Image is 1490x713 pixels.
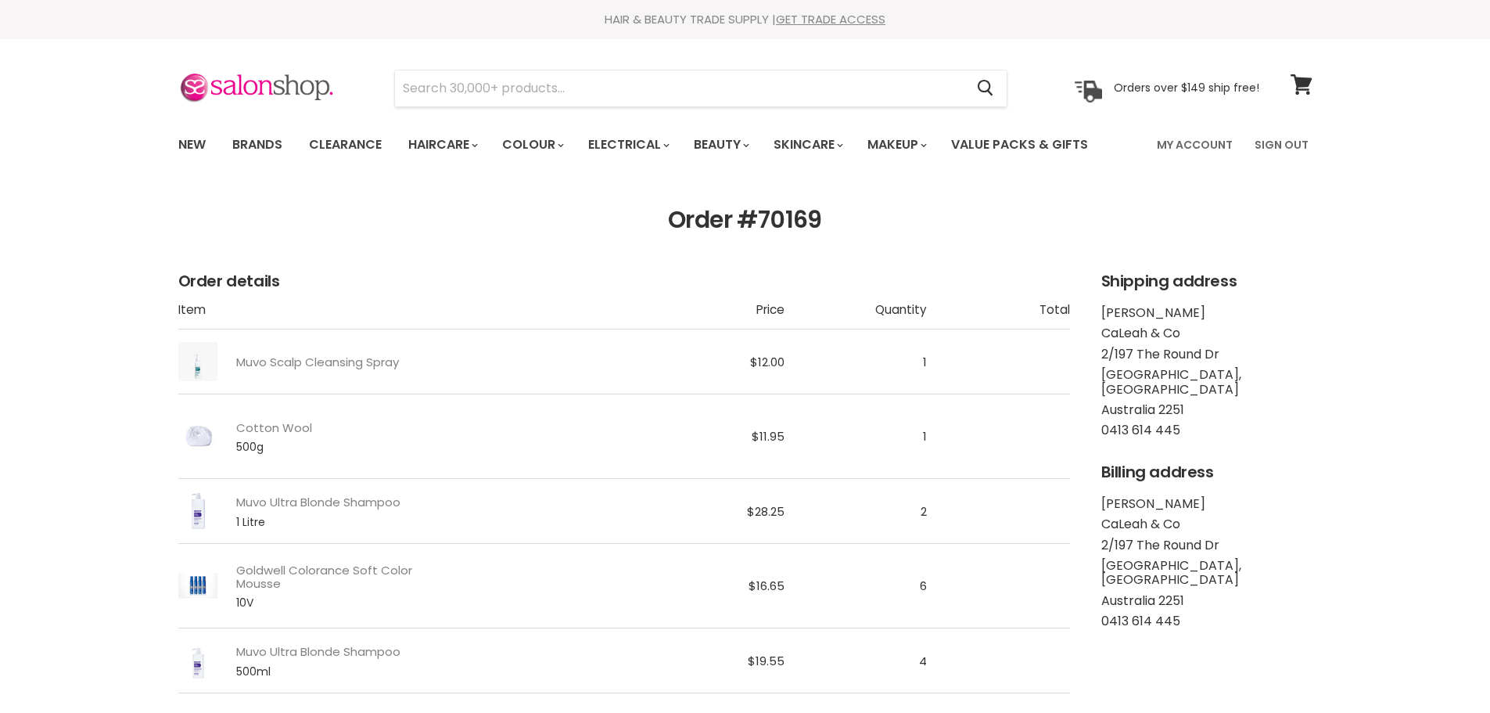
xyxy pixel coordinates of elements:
span: $19.55 [748,653,784,669]
li: CaLeah & Co [1101,517,1312,531]
li: [GEOGRAPHIC_DATA], [GEOGRAPHIC_DATA] [1101,559,1312,588]
h2: Shipping address [1101,272,1312,290]
th: Quantity [784,303,927,329]
a: Cotton Wool [236,421,312,434]
li: [PERSON_NAME] [1101,497,1312,511]
a: Goldwell Colorance Soft Color Mousse [236,564,449,591]
td: 1 [784,329,927,394]
h2: Billing address [1101,463,1312,481]
li: 2/197 The Round Dr [1101,538,1312,553]
a: Makeup [856,128,936,161]
a: GET TRADE ACCESS [776,11,885,27]
button: Search [965,70,1007,106]
img: Cotton Wool - 500g [178,407,217,466]
td: 6 [784,544,927,628]
img: Muvo Scalp Cleansing Spray [178,342,217,381]
a: Haircare [397,128,487,161]
input: Search [395,70,965,106]
a: Brands [221,128,294,161]
a: Sign Out [1245,128,1318,161]
a: Electrical [576,128,679,161]
a: Muvo Ultra Blonde Shampoo [236,645,400,658]
span: $12.00 [750,354,784,370]
ul: Main menu [167,122,1124,167]
span: 10V [236,596,449,609]
li: CaLeah & Co [1101,326,1312,340]
a: Muvo Ultra Blonde Shampoo [236,495,400,509]
a: Clearance [297,128,393,161]
th: Price [641,303,784,329]
li: [GEOGRAPHIC_DATA], [GEOGRAPHIC_DATA] [1101,368,1312,397]
th: Total [927,303,1069,329]
a: My Account [1147,128,1242,161]
td: 2 [784,479,927,544]
li: 2/197 The Round Dr [1101,347,1312,362]
th: Item [178,303,642,329]
span: $16.65 [749,578,784,594]
a: Colour [490,128,573,161]
a: Value Packs & Gifts [939,128,1100,161]
span: $11.95 [752,428,784,445]
td: 1 [784,394,927,479]
p: Orders over $149 ship free! [1114,81,1259,95]
nav: Main [159,122,1332,167]
a: Beauty [682,128,759,161]
form: Product [394,70,1007,107]
a: Muvo Scalp Cleansing Spray [236,355,399,369]
h2: Order details [178,272,1070,290]
img: Goldwell Colorance Soft Color Mousse - 10V [178,556,217,615]
span: $28.25 [747,503,784,520]
li: [PERSON_NAME] [1101,306,1312,320]
li: Australia 2251 [1101,594,1312,608]
img: Muvo Ultra Blonde Shampoo - 1 Litre [178,492,217,531]
li: 0413 614 445 [1101,614,1312,628]
div: HAIR & BEAUTY TRADE SUPPLY | [159,12,1332,27]
li: Australia 2251 [1101,403,1312,417]
a: Skincare [762,128,853,161]
a: New [167,128,217,161]
img: Muvo Ultra Blonde Shampoo - 500ml [178,641,217,680]
span: 500g [236,441,449,453]
h1: Order #70169 [178,207,1312,234]
td: 4 [784,628,927,693]
span: 1 Litre [236,516,449,528]
li: 0413 614 445 [1101,423,1312,438]
span: 500ml [236,665,449,678]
